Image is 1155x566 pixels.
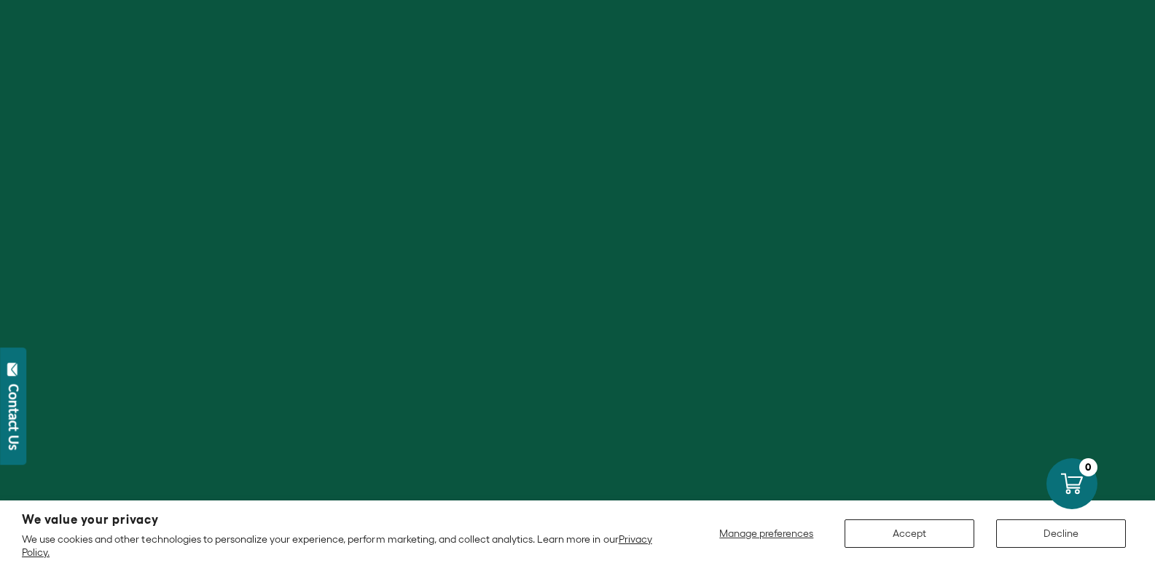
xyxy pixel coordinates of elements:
div: 0 [1079,458,1097,476]
span: Manage preferences [719,527,813,539]
h2: We value your privacy [22,514,655,526]
button: Decline [996,519,1126,548]
button: Accept [845,519,974,548]
div: Contact Us [7,384,21,450]
button: Manage preferences [710,519,823,548]
p: We use cookies and other technologies to personalize your experience, perform marketing, and coll... [22,532,655,559]
a: Privacy Policy. [22,533,652,558]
